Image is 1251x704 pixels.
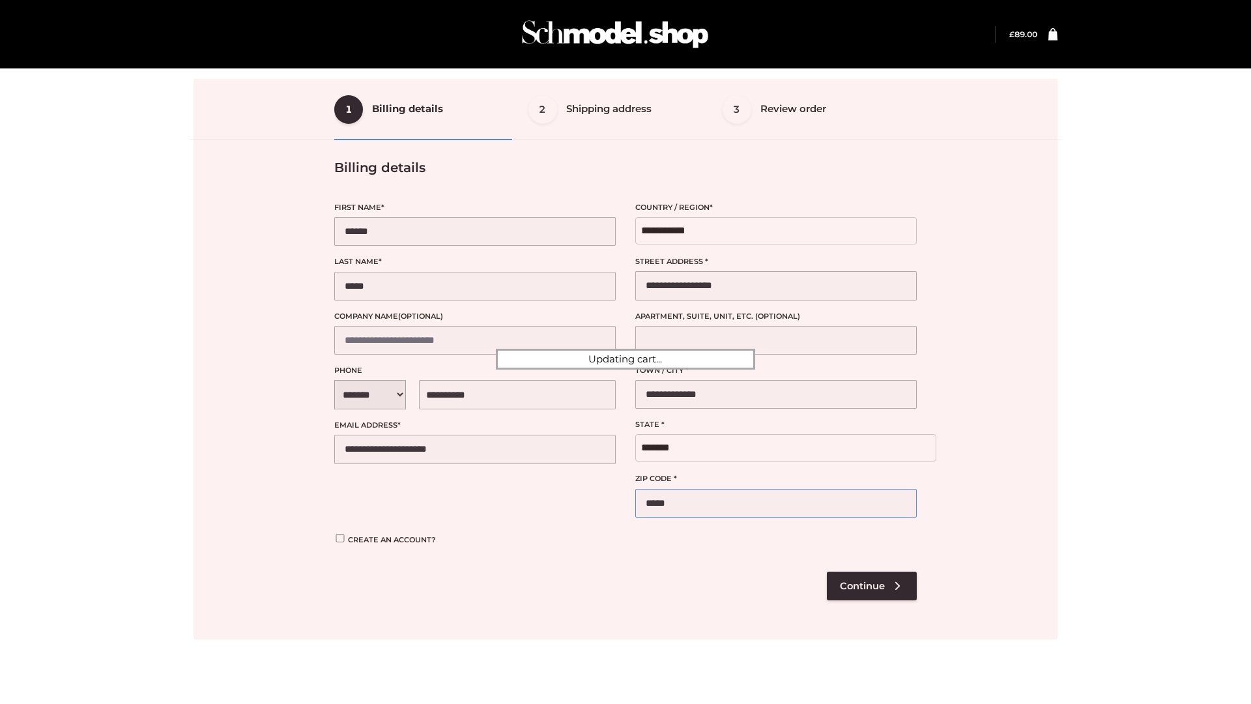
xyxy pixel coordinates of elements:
bdi: 89.00 [1009,29,1037,39]
span: £ [1009,29,1014,39]
a: £89.00 [1009,29,1037,39]
img: Schmodel Admin 964 [517,8,713,60]
div: Updating cart... [496,349,755,370]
